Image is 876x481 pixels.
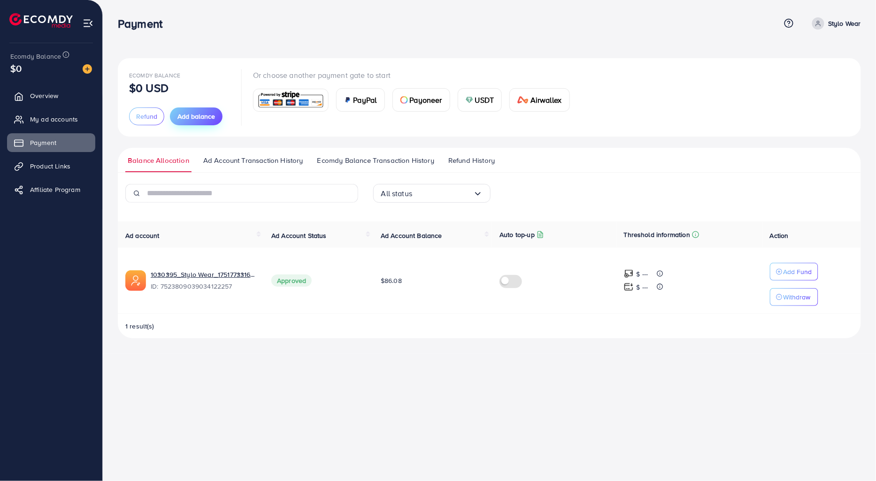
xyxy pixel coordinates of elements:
img: card [466,96,473,104]
p: Or choose another payment gate to start [253,69,577,81]
input: Search for option [412,186,473,201]
span: Refund [136,112,157,121]
span: Ad account [125,231,160,240]
span: Balance Allocation [128,155,189,166]
p: $ --- [637,282,648,293]
p: Auto top-up [499,229,535,240]
span: Ad Account Transaction History [203,155,303,166]
span: Add balance [177,112,215,121]
a: 1030395_Stylo Wear_1751773316264 [151,270,256,279]
span: ID: 7523809039034122257 [151,282,256,291]
button: Withdraw [770,288,818,306]
button: Add Fund [770,263,818,281]
span: PayPal [353,94,377,106]
p: $ --- [637,268,648,280]
span: $86.08 [381,276,402,285]
p: Stylo Wear [828,18,861,29]
img: card [400,96,408,104]
span: Action [770,231,789,240]
div: <span class='underline'>1030395_Stylo Wear_1751773316264</span></br>7523809039034122257 [151,270,256,291]
a: cardAirwallex [509,88,569,112]
a: Overview [7,86,95,105]
span: Ecomdy Balance [129,71,180,79]
a: My ad accounts [7,110,95,129]
span: 1 result(s) [125,321,154,331]
p: $0 USD [129,82,169,93]
img: card [517,96,529,104]
img: menu [83,18,93,29]
span: My ad accounts [30,115,78,124]
span: All status [381,186,413,201]
button: Add balance [170,107,223,125]
a: Product Links [7,157,95,176]
span: Ecomdy Balance Transaction History [317,155,434,166]
span: Refund History [448,155,495,166]
a: cardPayPal [336,88,385,112]
img: image [83,64,92,74]
a: Stylo Wear [808,17,861,30]
a: card [253,89,329,112]
span: Airwallex [530,94,561,106]
img: top-up amount [624,282,634,292]
span: Ecomdy Balance [10,52,61,61]
img: card [256,90,325,110]
p: Threshold information [624,229,690,240]
img: card [344,96,352,104]
span: Ad Account Balance [381,231,442,240]
span: Ad Account Status [271,231,327,240]
a: Affiliate Program [7,180,95,199]
span: Affiliate Program [30,185,80,194]
img: logo [9,13,73,28]
a: cardUSDT [458,88,502,112]
iframe: Chat [836,439,869,474]
img: top-up amount [624,269,634,279]
span: Product Links [30,161,70,171]
span: Overview [30,91,58,100]
img: ic-ads-acc.e4c84228.svg [125,270,146,291]
span: Approved [271,275,312,287]
p: Add Fund [784,266,812,277]
h3: Payment [118,17,170,31]
span: Payoneer [410,94,442,106]
span: USDT [475,94,494,106]
div: Search for option [373,184,491,203]
a: cardPayoneer [392,88,450,112]
a: Payment [7,133,95,152]
span: $0 [10,61,22,75]
p: Withdraw [784,291,811,303]
span: Payment [30,138,56,147]
button: Refund [129,107,164,125]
